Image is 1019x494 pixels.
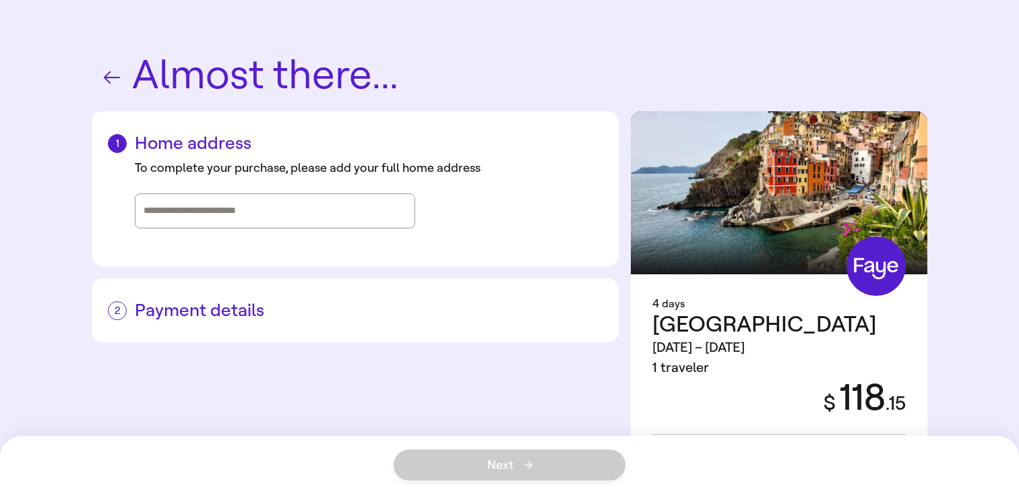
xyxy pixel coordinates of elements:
[135,159,603,177] div: To complete your purchase, please add your full home address
[652,311,877,338] span: [GEOGRAPHIC_DATA]
[824,391,836,415] span: $
[108,300,603,321] h2: Payment details
[886,392,906,414] span: . 15
[652,296,906,312] div: 4 days
[652,338,877,358] div: [DATE] – [DATE]
[144,201,406,221] input: Street address, city, state
[487,459,532,471] span: Next
[108,133,603,154] h2: Home address
[807,378,906,418] div: 118
[394,450,625,481] button: Next
[92,54,927,98] h1: Almost there...
[652,358,877,378] div: 1 traveler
